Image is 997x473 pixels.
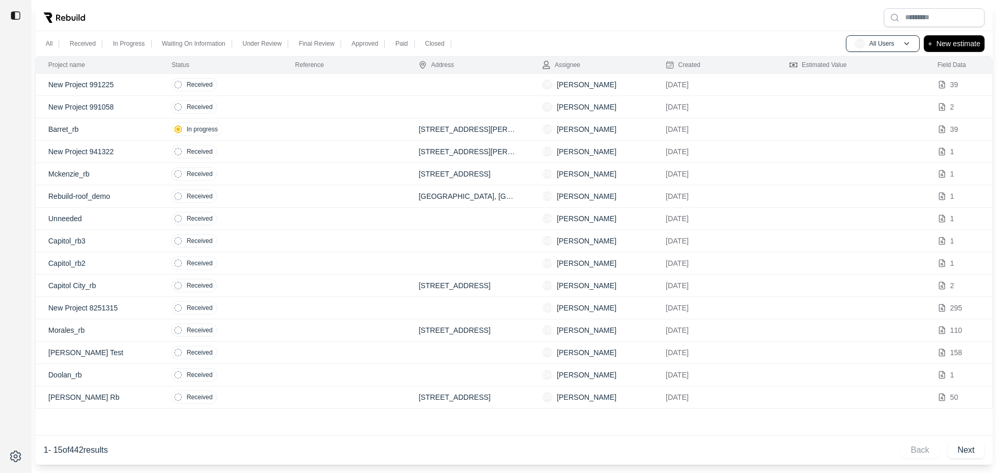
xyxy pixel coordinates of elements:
p: Final Review [299,39,334,48]
p: [PERSON_NAME] [557,392,616,402]
p: [DATE] [666,102,764,112]
span: JR [542,102,553,112]
p: Received [70,39,96,48]
p: Received [186,192,212,200]
p: 1 [950,169,954,179]
p: Received [186,214,212,223]
button: Next [948,442,985,458]
div: Project name [48,61,85,69]
p: [DATE] [666,370,764,380]
span: EM [542,325,553,335]
p: [PERSON_NAME] [557,258,616,268]
td: [STREET_ADDRESS][PERSON_NAME] [406,118,530,141]
p: Received [186,80,212,89]
p: [PERSON_NAME] [557,213,616,224]
p: [DATE] [666,146,764,157]
p: [PERSON_NAME] [557,146,616,157]
p: Capitol_rb3 [48,236,146,246]
button: AUAll Users [846,35,920,52]
p: Approved [352,39,378,48]
p: [PERSON_NAME] [557,236,616,246]
p: 2 [950,102,954,112]
span: CW [542,191,553,201]
p: Rebuild-roof_demo [48,191,146,201]
p: [DATE] [666,303,764,313]
p: 1 [950,213,954,224]
p: 1 [950,258,954,268]
div: Field Data [938,61,966,69]
p: [DATE] [666,280,764,291]
p: [PERSON_NAME] [557,280,616,291]
p: 1 [950,191,954,201]
p: Received [186,170,212,178]
span: EM [542,258,553,268]
div: Assignee [542,61,580,69]
p: [DATE] [666,79,764,90]
p: Capitol City_rb [48,280,146,291]
p: [PERSON_NAME] [557,347,616,358]
p: [PERSON_NAME] [557,169,616,179]
span: JR [542,79,553,90]
p: Barret_rb [48,124,146,134]
span: EM [542,169,553,179]
p: New Project 941322 [48,146,146,157]
p: [DATE] [666,325,764,335]
img: toggle sidebar [10,10,21,21]
p: [DATE] [666,347,764,358]
p: 1 - 15 of 442 results [44,444,108,456]
p: Received [186,348,212,357]
p: [DATE] [666,213,764,224]
p: [PERSON_NAME] [557,191,616,201]
p: All Users [869,39,894,48]
p: [PERSON_NAME] [557,325,616,335]
td: [STREET_ADDRESS] [406,275,530,297]
p: Morales_rb [48,325,146,335]
span: EM [542,236,553,246]
p: Received [186,103,212,111]
p: [PERSON_NAME] [557,303,616,313]
td: [STREET_ADDRESS] [406,319,530,342]
p: 39 [950,124,959,134]
p: In Progress [113,39,144,48]
p: Capitol_rb2 [48,258,146,268]
p: New Project 991058 [48,102,146,112]
p: Received [186,326,212,334]
p: 1 [950,370,954,380]
p: 50 [950,392,959,402]
p: New Project 991225 [48,79,146,90]
p: Received [186,304,212,312]
p: [DATE] [666,392,764,402]
span: CW [542,213,553,224]
span: EM [542,124,553,134]
p: 1 [950,146,954,157]
p: 1 [950,236,954,246]
p: Received [186,147,212,156]
p: Paid [395,39,408,48]
p: [PERSON_NAME] Test [48,347,146,358]
img: Rebuild [44,12,85,23]
p: [PERSON_NAME] [557,124,616,134]
p: Received [186,281,212,290]
td: [STREET_ADDRESS] [406,163,530,185]
td: [GEOGRAPHIC_DATA], [GEOGRAPHIC_DATA] [406,185,530,208]
p: [DATE] [666,258,764,268]
div: Address [419,61,454,69]
p: [PERSON_NAME] Rb [48,392,146,402]
p: Doolan_rb [48,370,146,380]
img: in-progress.svg [174,125,182,133]
span: AU [855,38,865,49]
p: All [46,39,52,48]
p: 158 [950,347,962,358]
span: EM [542,303,553,313]
span: EM [542,370,553,380]
p: Mckenzie_rb [48,169,146,179]
span: EM [542,280,553,291]
p: [DATE] [666,124,764,134]
p: 39 [950,79,959,90]
p: Unneeded [48,213,146,224]
p: 295 [950,303,962,313]
p: Received [186,371,212,379]
p: New estimate [936,37,980,50]
p: In progress [186,125,218,133]
p: Received [186,237,212,245]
